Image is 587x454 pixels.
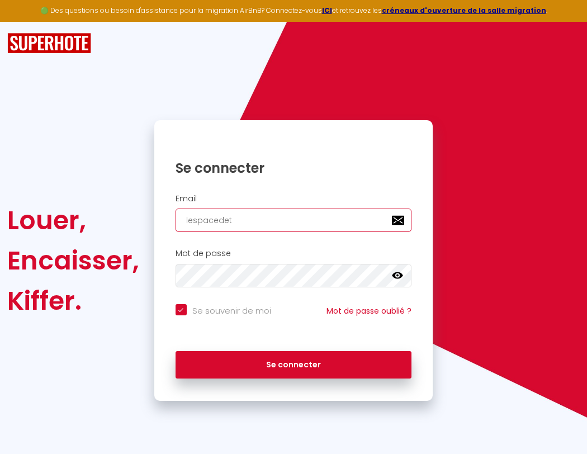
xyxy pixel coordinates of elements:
[7,240,139,281] div: Encaisser,
[7,33,91,54] img: SuperHote logo
[176,194,412,204] h2: Email
[176,351,412,379] button: Se connecter
[176,249,412,258] h2: Mot de passe
[176,159,412,177] h1: Se connecter
[382,6,546,15] a: créneaux d'ouverture de la salle migration
[326,305,411,316] a: Mot de passe oublié ?
[322,6,332,15] a: ICI
[7,200,139,240] div: Louer,
[176,209,412,232] input: Ton Email
[9,4,42,38] button: Ouvrir le widget de chat LiveChat
[7,281,139,321] div: Kiffer.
